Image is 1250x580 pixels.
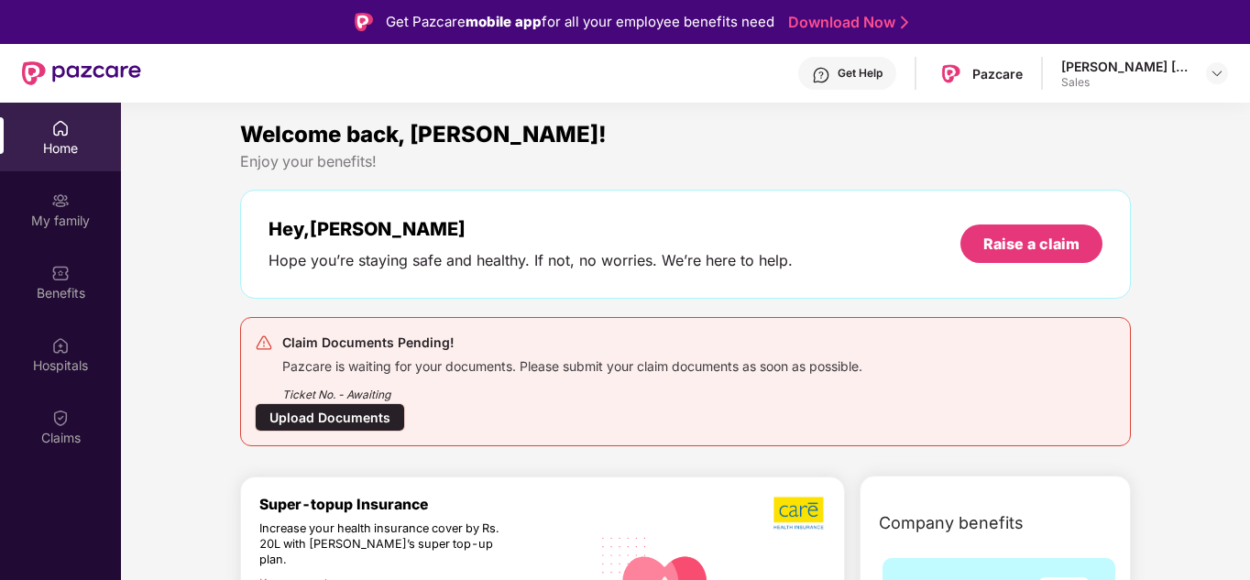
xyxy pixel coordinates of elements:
[983,234,1080,254] div: Raise a claim
[259,496,590,513] div: Super-topup Insurance
[282,375,862,403] div: Ticket No. - Awaiting
[1061,58,1190,75] div: [PERSON_NAME] [PERSON_NAME]
[788,13,903,32] a: Download Now
[1210,66,1224,81] img: svg+xml;base64,PHN2ZyBpZD0iRHJvcGRvd24tMzJ4MzIiIHhtbG5zPSJodHRwOi8vd3d3LnczLm9yZy8yMDAwL3N2ZyIgd2...
[240,121,607,148] span: Welcome back, [PERSON_NAME]!
[269,218,793,240] div: Hey, [PERSON_NAME]
[773,496,826,531] img: b5dec4f62d2307b9de63beb79f102df3.png
[22,61,141,85] img: New Pazcare Logo
[972,65,1023,82] div: Pazcare
[51,192,70,210] img: svg+xml;base64,PHN2ZyB3aWR0aD0iMjAiIGhlaWdodD0iMjAiIHZpZXdCb3g9IjAgMCAyMCAyMCIgZmlsbD0ibm9uZSIgeG...
[51,336,70,355] img: svg+xml;base64,PHN2ZyBpZD0iSG9zcGl0YWxzIiB4bWxucz0iaHR0cDovL3d3dy53My5vcmcvMjAwMC9zdmciIHdpZHRoPS...
[259,521,510,568] div: Increase your health insurance cover by Rs. 20L with [PERSON_NAME]’s super top-up plan.
[282,332,862,354] div: Claim Documents Pending!
[355,13,373,31] img: Logo
[51,264,70,282] img: svg+xml;base64,PHN2ZyBpZD0iQmVuZWZpdHMiIHhtbG5zPSJodHRwOi8vd3d3LnczLm9yZy8yMDAwL3N2ZyIgd2lkdGg9Ij...
[269,251,793,270] div: Hope you’re staying safe and healthy. If not, no worries. We’re here to help.
[901,13,908,32] img: Stroke
[255,334,273,352] img: svg+xml;base64,PHN2ZyB4bWxucz0iaHR0cDovL3d3dy53My5vcmcvMjAwMC9zdmciIHdpZHRoPSIyNCIgaGVpZ2h0PSIyNC...
[240,152,1131,171] div: Enjoy your benefits!
[879,510,1024,536] span: Company benefits
[812,66,830,84] img: svg+xml;base64,PHN2ZyBpZD0iSGVscC0zMngzMiIgeG1sbnM9Imh0dHA6Ly93d3cudzMub3JnLzIwMDAvc3ZnIiB3aWR0aD...
[838,66,883,81] div: Get Help
[282,354,862,375] div: Pazcare is waiting for your documents. Please submit your claim documents as soon as possible.
[1061,75,1190,90] div: Sales
[255,403,405,432] div: Upload Documents
[51,119,70,137] img: svg+xml;base64,PHN2ZyBpZD0iSG9tZSIgeG1sbnM9Imh0dHA6Ly93d3cudzMub3JnLzIwMDAvc3ZnIiB3aWR0aD0iMjAiIG...
[937,60,964,87] img: Pazcare_Logo.png
[466,13,542,30] strong: mobile app
[386,11,774,33] div: Get Pazcare for all your employee benefits need
[51,409,70,427] img: svg+xml;base64,PHN2ZyBpZD0iQ2xhaW0iIHhtbG5zPSJodHRwOi8vd3d3LnczLm9yZy8yMDAwL3N2ZyIgd2lkdGg9IjIwIi...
